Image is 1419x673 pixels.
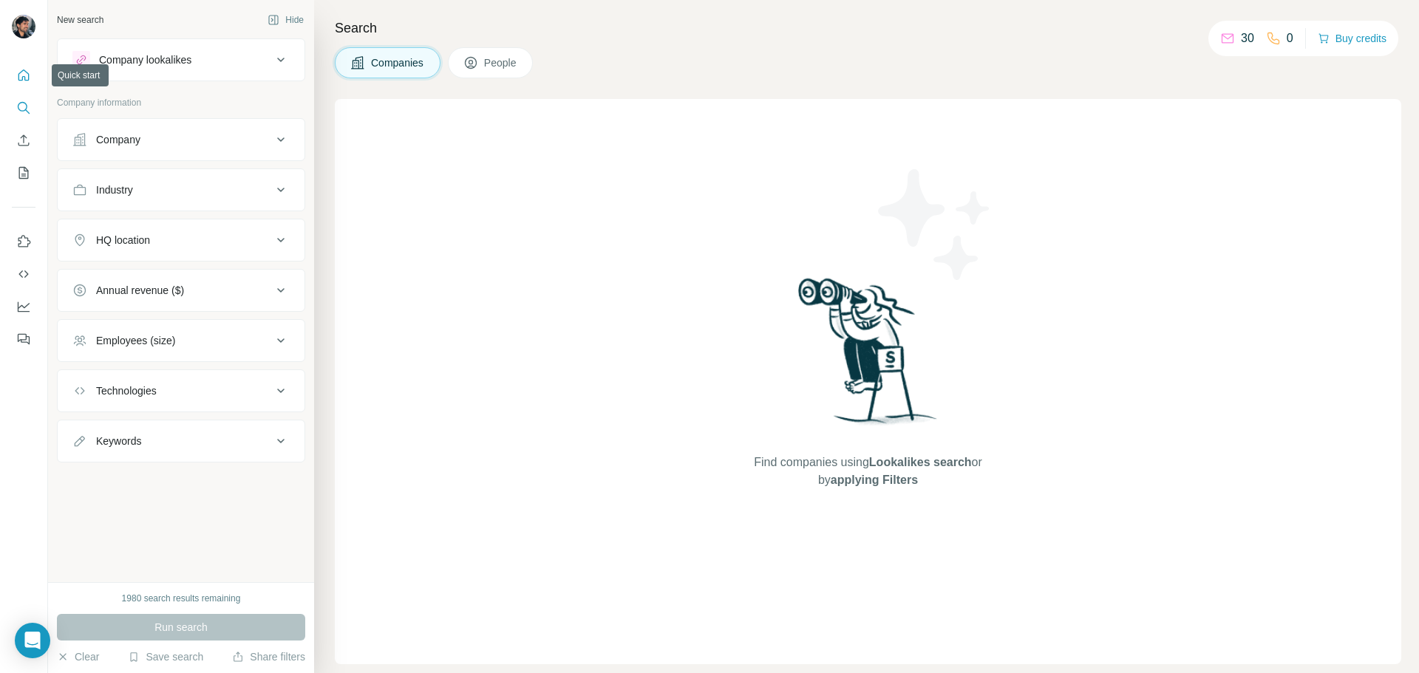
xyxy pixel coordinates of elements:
[12,228,35,255] button: Use Surfe on LinkedIn
[868,158,1001,291] img: Surfe Illustration - Stars
[58,122,304,157] button: Company
[257,9,314,31] button: Hide
[1287,30,1293,47] p: 0
[12,127,35,154] button: Enrich CSV
[58,423,304,459] button: Keywords
[1318,28,1386,49] button: Buy credits
[12,261,35,287] button: Use Surfe API
[96,383,157,398] div: Technologies
[12,326,35,352] button: Feedback
[96,283,184,298] div: Annual revenue ($)
[96,233,150,247] div: HQ location
[58,373,304,409] button: Technologies
[96,333,175,348] div: Employees (size)
[1241,30,1254,47] p: 30
[371,55,425,70] span: Companies
[57,649,99,664] button: Clear
[869,456,972,468] span: Lookalikes search
[12,160,35,186] button: My lists
[12,15,35,38] img: Avatar
[57,13,103,27] div: New search
[15,623,50,658] div: Open Intercom Messenger
[749,454,986,489] span: Find companies using or by
[96,434,141,448] div: Keywords
[58,323,304,358] button: Employees (size)
[128,649,203,664] button: Save search
[96,132,140,147] div: Company
[484,55,518,70] span: People
[58,273,304,308] button: Annual revenue ($)
[58,42,304,78] button: Company lookalikes
[335,18,1401,38] h4: Search
[12,62,35,89] button: Quick start
[831,474,918,486] span: applying Filters
[96,182,133,197] div: Industry
[12,293,35,320] button: Dashboard
[232,649,305,664] button: Share filters
[792,274,945,439] img: Surfe Illustration - Woman searching with binoculars
[12,95,35,121] button: Search
[58,172,304,208] button: Industry
[99,52,191,67] div: Company lookalikes
[58,222,304,258] button: HQ location
[122,592,241,605] div: 1980 search results remaining
[57,96,305,109] p: Company information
